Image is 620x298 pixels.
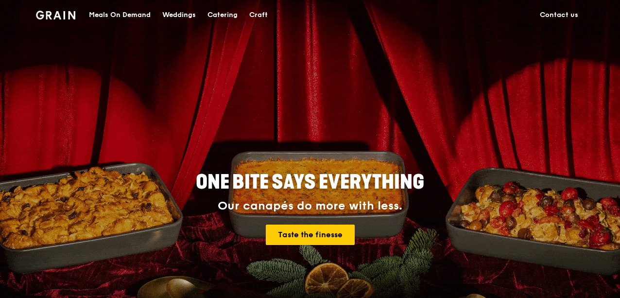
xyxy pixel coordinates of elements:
[202,0,243,30] a: Catering
[266,225,355,245] a: Taste the finesse
[207,0,238,30] div: Catering
[196,171,424,194] span: ONE BITE SAYS EVERYTHING
[249,0,268,30] div: Craft
[162,0,196,30] div: Weddings
[534,0,584,30] a: Contact us
[89,0,151,30] div: Meals On Demand
[135,199,485,213] div: Our canapés do more with less.
[36,11,75,19] img: Grain
[243,0,274,30] a: Craft
[156,0,202,30] a: Weddings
